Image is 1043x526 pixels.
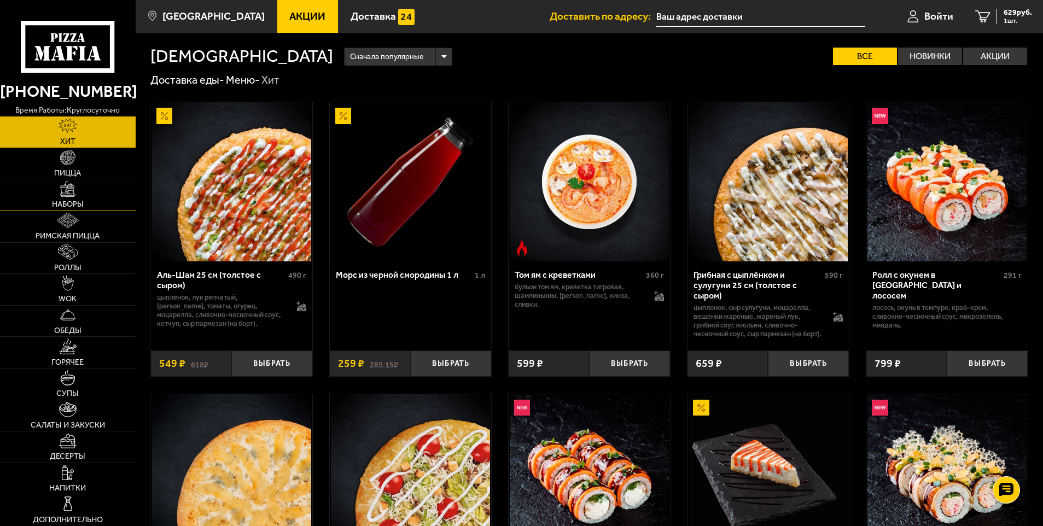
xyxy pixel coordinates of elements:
button: Выбрать [947,350,1028,377]
span: Хит [60,138,75,145]
span: Пицца [54,170,81,177]
span: 799 ₽ [875,358,901,369]
p: лосось, окунь в темпуре, краб-крем, сливочно-чесночный соус, микрозелень, миндаль. [872,303,1022,330]
a: НовинкаРолл с окунем в темпуре и лососем [866,102,1028,261]
button: Выбрать [589,350,670,377]
img: Акционный [335,108,352,124]
span: 659 ₽ [696,358,722,369]
div: Хит [261,73,279,87]
img: Ролл с окунем в темпуре и лососем [867,102,1027,261]
button: Выбрать [768,350,849,377]
p: цыпленок, лук репчатый, [PERSON_NAME], томаты, огурец, моцарелла, сливочно-чесночный соус, кетчуп... [157,293,286,328]
span: Салаты и закуски [31,422,105,429]
span: 599 ₽ [517,358,543,369]
div: Том ям с креветками [515,270,643,280]
a: АкционныйАль-Шам 25 см (толстое с сыром) [151,102,312,261]
input: Ваш адрес доставки [656,7,865,27]
span: Доставить по адресу: [550,11,656,21]
img: Акционный [156,108,173,124]
span: WOK [59,295,77,303]
button: Выбрать [231,350,312,377]
s: 618 ₽ [191,358,208,369]
span: Обеды [54,327,81,335]
a: Меню- [226,73,260,86]
span: 1 шт. [1004,17,1032,24]
label: Новинки [898,48,962,65]
span: Дополнительно [33,516,103,524]
img: Акционный [693,400,709,416]
a: АкционныйМорс из черной смородины 1 л [330,102,491,261]
div: Грибная с цыплёнком и сулугуни 25 см (толстое с сыром) [694,270,822,301]
span: 360 г [646,271,664,280]
span: Сначала популярные [350,46,423,67]
img: Грибная с цыплёнком и сулугуни 25 см (толстое с сыром) [689,102,848,261]
span: Роллы [54,264,81,272]
span: Супы [56,390,79,398]
span: Войти [924,11,953,21]
img: Новинка [872,108,888,124]
img: Острое блюдо [514,240,531,256]
img: Морс из черной смородины 1 л [331,102,490,261]
span: Горячее [51,359,84,366]
span: 490 г [288,271,306,280]
span: [GEOGRAPHIC_DATA] [162,11,265,21]
h1: [DEMOGRAPHIC_DATA] [150,48,333,65]
span: Римская пицца [36,232,100,240]
span: 590 г [825,271,843,280]
span: 259 ₽ [338,358,364,369]
p: бульон том ям, креветка тигровая, шампиньоны, [PERSON_NAME], кинза, сливки. [515,283,644,309]
span: 549 ₽ [159,358,185,369]
img: Том ям с креветками [510,102,669,261]
span: Десерты [50,453,85,460]
p: цыпленок, сыр сулугуни, моцарелла, вешенки жареные, жареный лук, грибной соус Жюльен, сливочно-че... [694,303,823,338]
span: Акции [289,11,325,21]
img: Новинка [872,400,888,416]
span: Наборы [52,201,84,208]
label: Все [833,48,897,65]
img: 15daf4d41897b9f0e9f617042186c801.svg [398,9,415,25]
a: Доставка еды- [150,73,224,86]
div: Морс из черной смородины 1 л [336,270,472,280]
s: 289.15 ₽ [370,358,398,369]
div: Ролл с окунем в [GEOGRAPHIC_DATA] и лососем [872,270,1001,301]
a: Грибная с цыплёнком и сулугуни 25 см (толстое с сыром) [687,102,849,261]
a: Острое блюдоТом ям с креветками [509,102,670,261]
div: Аль-Шам 25 см (толстое с сыром) [157,270,285,290]
span: Напитки [49,484,86,492]
span: 629 руб. [1004,9,1032,16]
img: Аль-Шам 25 см (толстое с сыром) [152,102,311,261]
span: Доставка [351,11,396,21]
span: 1 л [475,271,485,280]
span: 291 г [1004,271,1022,280]
button: Выбрать [410,350,491,377]
img: Новинка [514,400,531,416]
label: Акции [963,48,1027,65]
